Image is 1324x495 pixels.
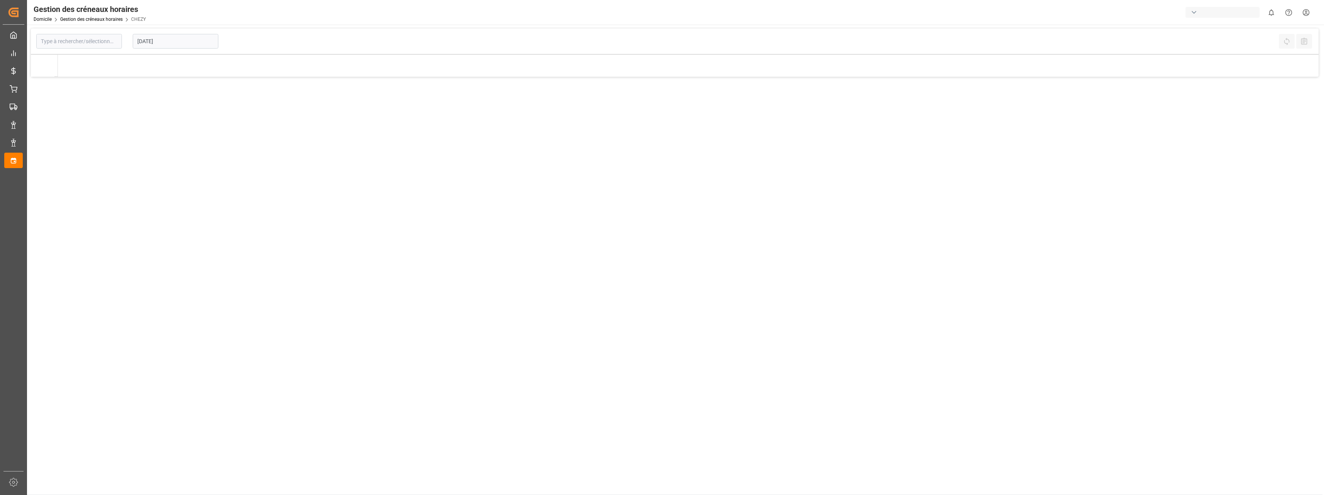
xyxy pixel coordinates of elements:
div: Gestion des créneaux horaires [34,3,146,15]
button: Centre d’aide [1280,4,1297,21]
input: Type à rechercher/sélectionner [36,34,122,49]
a: Gestion des créneaux horaires [60,17,123,22]
button: Afficher 0 nouvelles notifications [1263,4,1280,21]
a: Domicile [34,17,52,22]
input: JJ-MM-AAAA [133,34,218,49]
